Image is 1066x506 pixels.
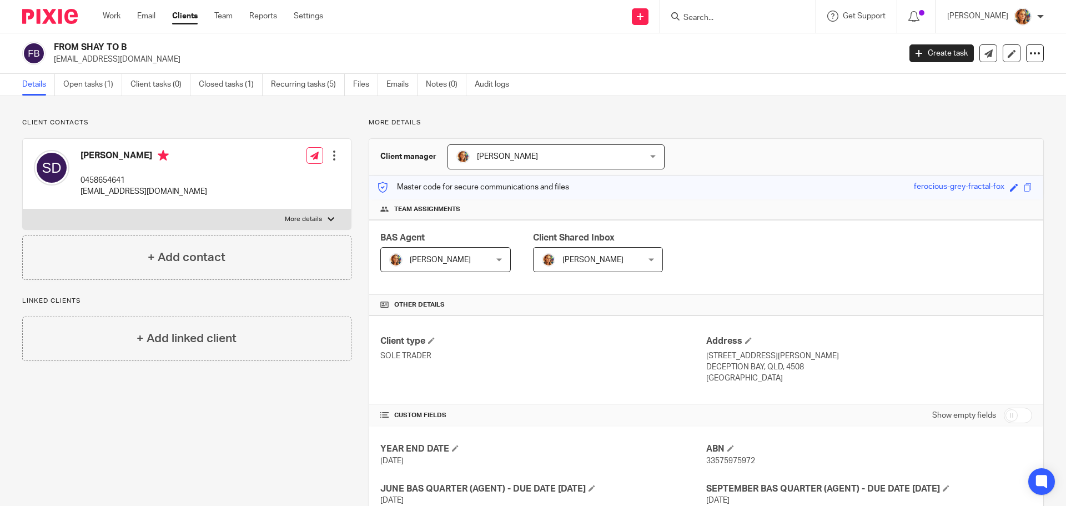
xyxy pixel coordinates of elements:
[909,44,974,62] a: Create task
[562,256,623,264] span: [PERSON_NAME]
[353,74,378,96] a: Files
[389,253,403,267] img: Avatar.png
[542,253,555,267] img: Avatar.png
[380,483,706,495] h4: JUNE BAS QUARTER (AGENT) - DUE DATE [DATE]
[380,350,706,362] p: SOLE TRADER
[158,150,169,161] i: Primary
[271,74,345,96] a: Recurring tasks (5)
[456,150,470,163] img: Avatar.png
[81,150,207,164] h4: [PERSON_NAME]
[249,11,277,22] a: Reports
[81,186,207,197] p: [EMAIL_ADDRESS][DOMAIN_NAME]
[22,42,46,65] img: svg%3E
[380,233,425,242] span: BAS Agent
[137,330,237,347] h4: + Add linked client
[380,443,706,455] h4: YEAR END DATE
[410,256,471,264] span: [PERSON_NAME]
[369,118,1044,127] p: More details
[706,373,1032,384] p: [GEOGRAPHIC_DATA]
[706,483,1032,495] h4: SEPTEMBER BAS QUARTER (AGENT) - DUE DATE [DATE]
[378,182,569,193] p: Master code for secure communications and files
[394,300,445,309] span: Other details
[103,11,120,22] a: Work
[22,74,55,96] a: Details
[63,74,122,96] a: Open tasks (1)
[130,74,190,96] a: Client tasks (0)
[914,181,1004,194] div: ferocious-grey-fractal-fox
[137,11,155,22] a: Email
[380,411,706,420] h4: CUSTOM FIELDS
[706,335,1032,347] h4: Address
[22,297,351,305] p: Linked clients
[285,215,322,224] p: More details
[477,153,538,161] span: [PERSON_NAME]
[426,74,466,96] a: Notes (0)
[386,74,418,96] a: Emails
[843,12,886,20] span: Get Support
[682,13,782,23] input: Search
[380,497,404,504] span: [DATE]
[1014,8,1032,26] img: Avatar.png
[294,11,323,22] a: Settings
[380,457,404,465] span: [DATE]
[22,118,351,127] p: Client contacts
[199,74,263,96] a: Closed tasks (1)
[380,151,436,162] h3: Client manager
[54,54,893,65] p: [EMAIL_ADDRESS][DOMAIN_NAME]
[54,42,725,53] h2: FROM SHAY TO B
[706,350,1032,362] p: [STREET_ADDRESS][PERSON_NAME]
[172,11,198,22] a: Clients
[706,457,755,465] span: 33575975972
[706,497,730,504] span: [DATE]
[475,74,517,96] a: Audit logs
[214,11,233,22] a: Team
[34,150,69,186] img: svg%3E
[706,443,1032,455] h4: ABN
[380,335,706,347] h4: Client type
[533,233,615,242] span: Client Shared Inbox
[932,410,996,421] label: Show empty fields
[22,9,78,24] img: Pixie
[947,11,1008,22] p: [PERSON_NAME]
[706,362,1032,373] p: DECEPTION BAY, QLD, 4508
[81,175,207,186] p: 0458654641
[394,205,460,214] span: Team assignments
[148,249,225,266] h4: + Add contact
